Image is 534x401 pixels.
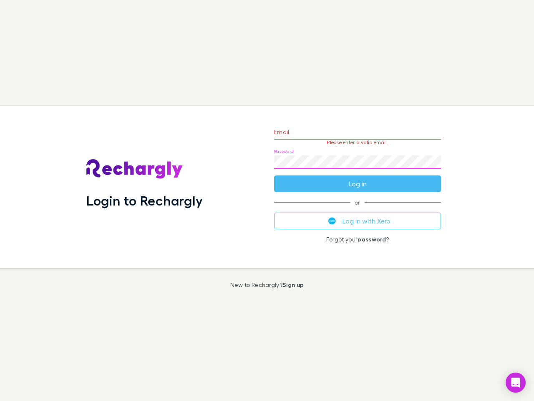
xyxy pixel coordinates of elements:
[86,193,203,208] h1: Login to Rechargly
[358,236,386,243] a: password
[274,236,441,243] p: Forgot your ?
[328,217,336,225] img: Xero's logo
[282,281,304,288] a: Sign up
[506,373,526,393] div: Open Intercom Messenger
[86,159,183,179] img: Rechargly's Logo
[274,175,441,192] button: Log in
[230,282,304,288] p: New to Rechargly?
[274,148,294,155] label: Password
[274,140,441,145] p: Please enter a valid email.
[274,213,441,229] button: Log in with Xero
